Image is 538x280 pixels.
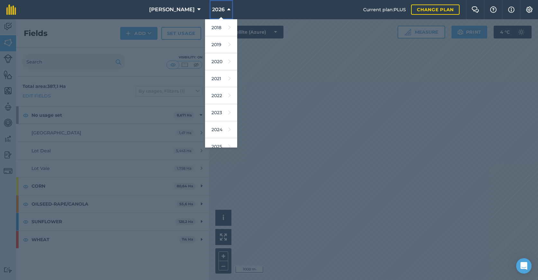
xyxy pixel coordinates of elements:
[205,87,237,104] a: 2022
[149,6,195,13] span: [PERSON_NAME]
[6,4,16,15] img: fieldmargin Logo
[471,6,479,13] img: Two speech bubbles overlapping with the left bubble in the forefront
[525,6,533,13] img: A cog icon
[411,4,460,15] a: Change plan
[516,258,532,274] div: Open Intercom Messenger
[205,138,237,155] a: 2025
[205,104,237,121] a: 2023
[363,6,406,13] span: Current plan : PLUS
[205,53,237,70] a: 2020
[205,121,237,138] a: 2024
[212,6,225,13] span: 2026
[205,70,237,87] a: 2021
[205,19,237,36] a: 2018
[205,36,237,53] a: 2019
[508,6,515,13] img: svg+xml;base64,PHN2ZyB4bWxucz0iaHR0cDovL3d3dy53My5vcmcvMjAwMC9zdmciIHdpZHRoPSIxNyIgaGVpZ2h0PSIxNy...
[489,6,497,13] img: A question mark icon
